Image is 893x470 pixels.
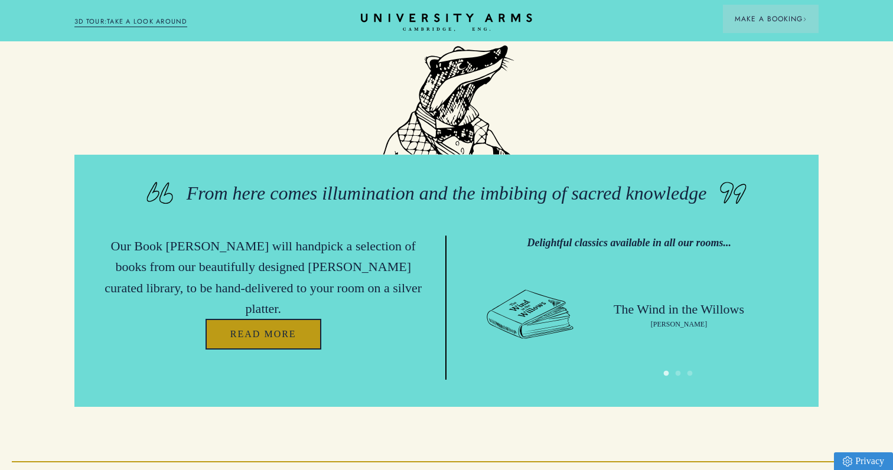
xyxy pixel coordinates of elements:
[467,236,792,251] p: Delightful classics available in all our rooms...
[803,17,807,21] img: Arrow icon
[660,368,672,380] button: 1
[834,452,893,470] a: Privacy
[735,14,807,24] span: Make a Booking
[206,319,321,350] a: Read more
[723,5,819,33] button: Make a BookingArrow icon
[74,17,187,27] a: 3D TOUR:TAKE A LOOK AROUND
[102,236,425,319] p: Our Book [PERSON_NAME] will handpick a selection of books from our beautifully designed [PERSON_N...
[672,368,684,380] button: 2
[361,14,532,32] a: Home
[684,368,696,380] button: 3
[843,456,852,466] img: Privacy
[187,182,707,208] h2: From here comes illumination and the imbibing of sacred knowledge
